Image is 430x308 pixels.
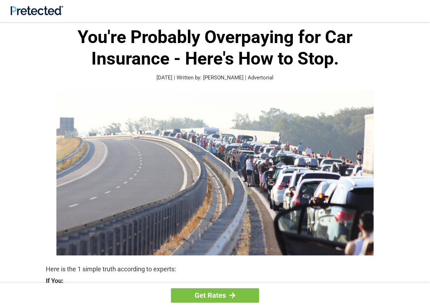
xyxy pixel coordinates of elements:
p: [DATE] | Written by: [PERSON_NAME] | Advertorial [46,74,384,82]
strong: If You: [46,278,384,284]
p: Here is the 1 simple truth according to experts: [46,264,384,274]
h1: You're Probably Overpaying for Car Insurance - Here's How to Stop. [46,26,384,70]
a: Get Rates [171,288,259,303]
a: Site Logo [11,10,63,17]
img: Site Logo [11,6,63,15]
